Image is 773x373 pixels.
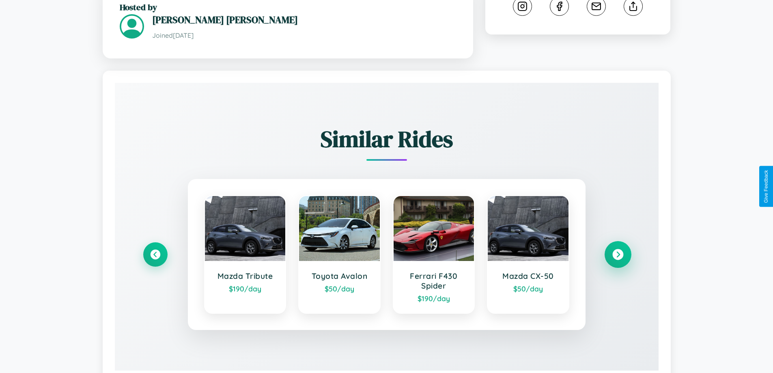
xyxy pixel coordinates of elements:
[213,284,278,293] div: $ 190 /day
[496,284,560,293] div: $ 50 /day
[143,123,630,155] h2: Similar Rides
[204,195,286,314] a: Mazda Tribute$190/day
[393,195,475,314] a: Ferrari F430 Spider$190/day
[402,271,466,291] h3: Ferrari F430 Spider
[298,195,381,314] a: Toyota Avalon$50/day
[763,170,769,203] div: Give Feedback
[120,1,456,13] h2: Hosted by
[307,284,372,293] div: $ 50 /day
[152,13,456,26] h3: [PERSON_NAME] [PERSON_NAME]
[213,271,278,281] h3: Mazda Tribute
[496,271,560,281] h3: Mazda CX-50
[152,30,456,41] p: Joined [DATE]
[487,195,569,314] a: Mazda CX-50$50/day
[307,271,372,281] h3: Toyota Avalon
[402,294,466,303] div: $ 190 /day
